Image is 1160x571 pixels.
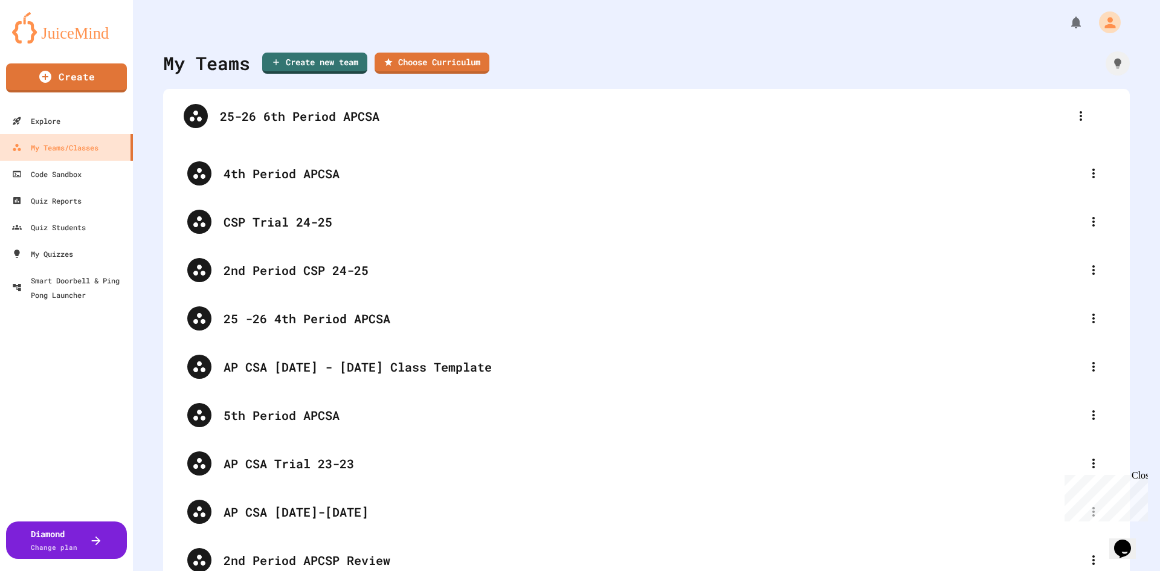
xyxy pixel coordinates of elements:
[12,220,86,234] div: Quiz Students
[12,193,82,208] div: Quiz Reports
[1106,51,1130,76] div: How it works
[6,63,127,92] a: Create
[12,12,121,44] img: logo-orange.svg
[1046,12,1086,33] div: My Notifications
[262,53,367,74] a: Create new team
[31,527,77,553] div: Diamond
[12,247,73,261] div: My Quizzes
[12,167,82,181] div: Code Sandbox
[6,521,127,559] button: DiamondChange plan
[375,53,489,74] a: Choose Curriculum
[5,5,83,77] div: Chat with us now!Close
[1086,8,1124,36] div: My Account
[163,50,250,77] div: My Teams
[12,114,60,128] div: Explore
[12,140,98,155] div: My Teams/Classes
[1109,523,1148,559] iframe: chat widget
[12,273,128,302] div: Smart Doorbell & Ping Pong Launcher
[31,543,77,552] span: Change plan
[1060,470,1148,521] iframe: chat widget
